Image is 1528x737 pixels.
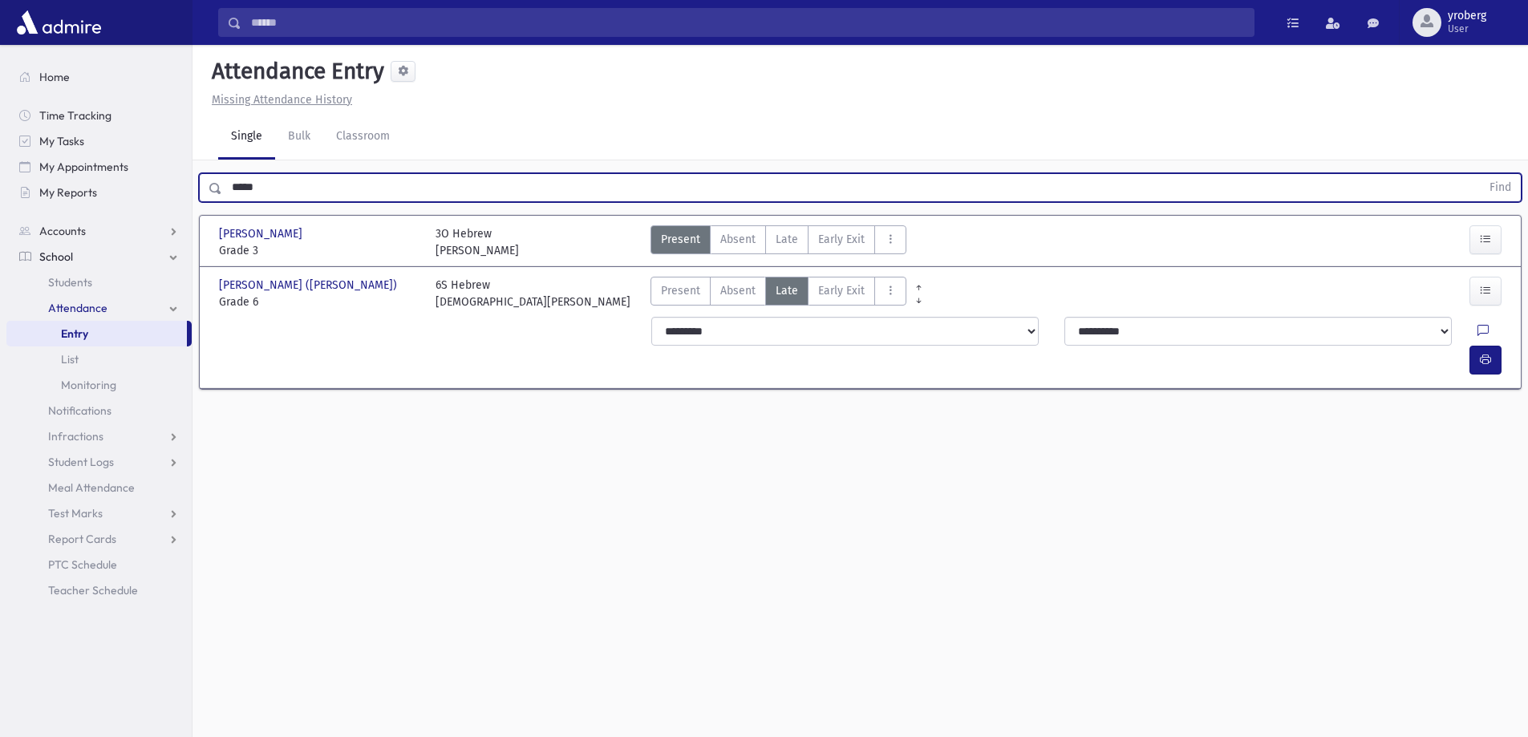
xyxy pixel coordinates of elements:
a: Students [6,269,192,295]
button: Find [1480,174,1521,201]
a: My Appointments [6,154,192,180]
div: 3O Hebrew [PERSON_NAME] [436,225,519,259]
a: List [6,346,192,372]
span: School [39,249,73,264]
span: Time Tracking [39,108,111,123]
a: Missing Attendance History [205,93,352,107]
span: Present [661,231,700,248]
span: Infractions [48,429,103,443]
span: Early Exit [818,231,865,248]
a: Entry [6,321,187,346]
a: Test Marks [6,500,192,526]
a: Bulk [275,115,323,160]
span: Meal Attendance [48,480,135,495]
span: Late [776,231,798,248]
span: Home [39,70,70,84]
span: Notifications [48,403,111,418]
span: Absent [720,231,756,248]
span: Test Marks [48,506,103,520]
a: Accounts [6,218,192,244]
a: Meal Attendance [6,475,192,500]
a: School [6,244,192,269]
span: Entry [61,326,88,341]
span: Student Logs [48,455,114,469]
span: Attendance [48,301,107,315]
a: Notifications [6,398,192,423]
h5: Attendance Entry [205,58,384,85]
span: [PERSON_NAME] ([PERSON_NAME]) [219,277,400,294]
img: AdmirePro [13,6,105,38]
a: My Tasks [6,128,192,154]
div: 6S Hebrew [DEMOGRAPHIC_DATA][PERSON_NAME] [436,277,630,310]
a: Time Tracking [6,103,192,128]
a: PTC Schedule [6,552,192,577]
span: yroberg [1448,10,1486,22]
span: Absent [720,282,756,299]
span: My Tasks [39,134,84,148]
span: Grade 6 [219,294,419,310]
a: Attendance [6,295,192,321]
input: Search [241,8,1254,37]
span: My Reports [39,185,97,200]
span: [PERSON_NAME] [219,225,306,242]
span: Students [48,275,92,290]
span: Accounts [39,224,86,238]
span: Late [776,282,798,299]
span: My Appointments [39,160,128,174]
a: Teacher Schedule [6,577,192,603]
span: List [61,352,79,366]
div: AttTypes [651,225,906,259]
span: PTC Schedule [48,557,117,572]
span: User [1448,22,1486,35]
a: My Reports [6,180,192,205]
span: Early Exit [818,282,865,299]
a: Student Logs [6,449,192,475]
a: Infractions [6,423,192,449]
span: Grade 3 [219,242,419,259]
span: Monitoring [61,378,116,392]
span: Present [661,282,700,299]
a: Home [6,64,192,90]
span: Report Cards [48,532,116,546]
a: Single [218,115,275,160]
a: Report Cards [6,526,192,552]
a: Monitoring [6,372,192,398]
a: Classroom [323,115,403,160]
span: Teacher Schedule [48,583,138,597]
u: Missing Attendance History [212,93,352,107]
div: AttTypes [651,277,906,310]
